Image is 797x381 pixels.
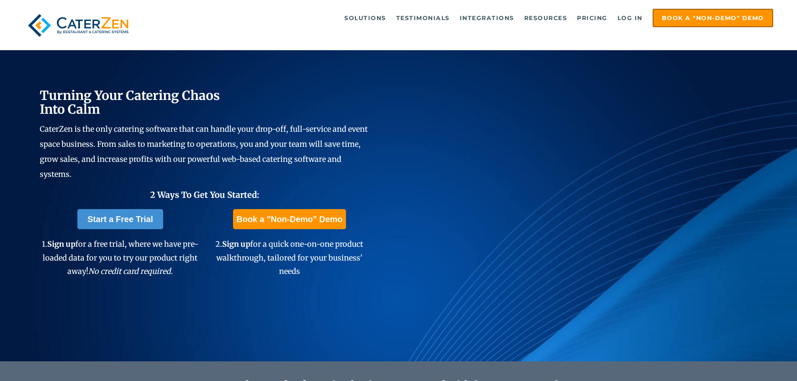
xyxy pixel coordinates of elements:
em: No credit card required. [88,266,173,276]
span: 2. for a quick one-on-one product walkthrough, tailored for your business' needs [215,239,363,276]
span: CaterZen is the only catering software that can handle your drop-off, full-service and event spac... [40,124,368,179]
a: Log in [613,10,647,26]
span: Turning Your Catering Chaos Into Calm [40,87,220,117]
a: Resources [520,10,571,26]
span: Sign up [47,239,75,249]
a: Integrations [456,10,518,26]
img: caterzen [24,9,133,42]
a: Book a "Non-Demo" Demo [653,9,773,27]
span: 2 Ways To Get You Started: [150,189,259,200]
iframe: Help widget launcher [723,348,788,372]
a: Book a "Non-Demo" Demo [233,209,346,229]
span: Sign up [222,239,250,249]
a: Testimonials [392,10,454,26]
a: Pricing [573,10,612,26]
span: 1. for a free trial, where we have pre-loaded data for you to try our product right away! [42,239,198,276]
div: Navigation Menu [152,9,773,27]
a: Start a Free Trial [77,209,163,229]
a: Solutions [340,10,390,26]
